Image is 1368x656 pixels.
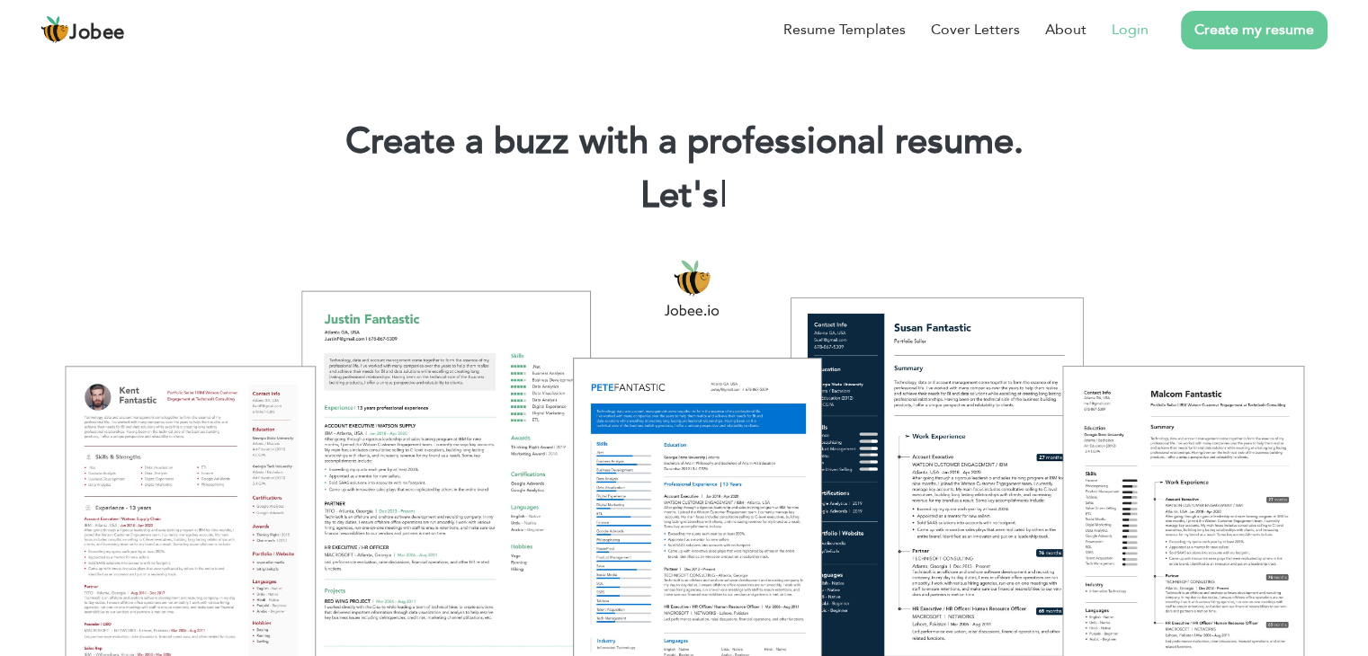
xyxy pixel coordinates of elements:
a: Login [1112,19,1149,40]
a: About [1045,19,1086,40]
img: jobee.io [40,15,69,44]
span: | [720,171,728,220]
h2: Let's [27,173,1341,219]
a: Cover Letters [931,19,1020,40]
h1: Create a buzz with a professional resume. [27,119,1341,165]
a: Create my resume [1181,11,1328,49]
span: Jobee [69,23,125,43]
a: Resume Templates [783,19,906,40]
a: Jobee [40,15,125,44]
